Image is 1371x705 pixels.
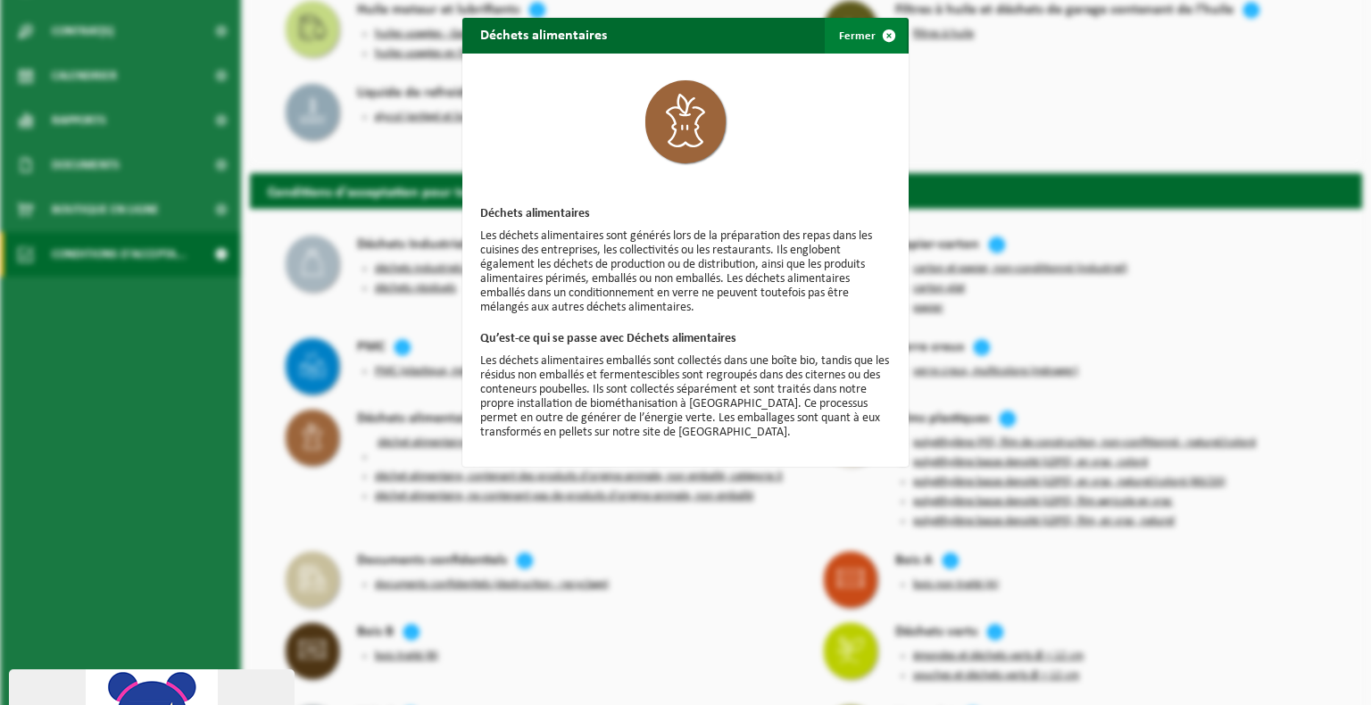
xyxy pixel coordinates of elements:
h3: Qu’est-ce qui se passe avec Déchets alimentaires [480,333,891,345]
iframe: chat widget [9,666,298,705]
h3: Déchets alimentaires [480,208,891,220]
p: Les déchets alimentaires sont générés lors de la préparation des repas dans les cuisines des entr... [480,229,891,315]
img: Profielafbeelding agent [77,4,209,136]
p: Les déchets alimentaires emballés sont collectés dans une boîte bio, tandis que les résidus non e... [480,354,891,440]
h2: Déchets alimentaires [462,18,625,52]
button: Fermer [825,18,907,54]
